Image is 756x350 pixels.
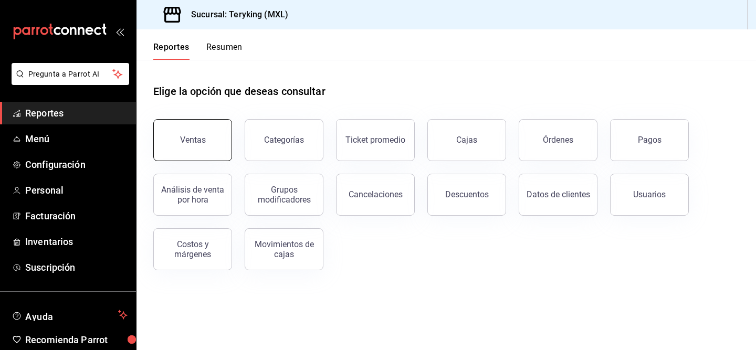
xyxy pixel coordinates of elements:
span: Configuración [25,157,128,172]
button: open_drawer_menu [115,27,124,36]
button: Grupos modificadores [245,174,323,216]
button: Ventas [153,119,232,161]
div: Movimientos de cajas [251,239,317,259]
div: Descuentos [445,189,489,199]
button: Costos y márgenes [153,228,232,270]
button: Datos de clientes [519,174,597,216]
div: navigation tabs [153,42,243,60]
span: Reportes [25,106,128,120]
div: Grupos modificadores [251,185,317,205]
div: Usuarios [633,189,666,199]
button: Ticket promedio [336,119,415,161]
button: Categorías [245,119,323,161]
button: Resumen [206,42,243,60]
button: Cancelaciones [336,174,415,216]
button: Cajas [427,119,506,161]
span: Menú [25,132,128,146]
span: Pregunta a Parrot AI [28,69,113,80]
button: Pregunta a Parrot AI [12,63,129,85]
button: Reportes [153,42,190,60]
span: Personal [25,183,128,197]
button: Análisis de venta por hora [153,174,232,216]
h1: Elige la opción que deseas consultar [153,83,325,99]
div: Ventas [180,135,206,145]
button: Pagos [610,119,689,161]
div: Análisis de venta por hora [160,185,225,205]
div: Costos y márgenes [160,239,225,259]
span: Facturación [25,209,128,223]
button: Descuentos [427,174,506,216]
span: Suscripción [25,260,128,274]
span: Recomienda Parrot [25,333,128,347]
button: Usuarios [610,174,689,216]
a: Pregunta a Parrot AI [7,76,129,87]
h3: Sucursal: Teryking (MXL) [183,8,288,21]
div: Órdenes [543,135,573,145]
div: Datos de clientes [527,189,590,199]
div: Pagos [638,135,661,145]
button: Órdenes [519,119,597,161]
button: Movimientos de cajas [245,228,323,270]
div: Ticket promedio [345,135,405,145]
span: Inventarios [25,235,128,249]
div: Categorías [264,135,304,145]
span: Ayuda [25,309,114,321]
div: Cancelaciones [349,189,403,199]
div: Cajas [456,135,477,145]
